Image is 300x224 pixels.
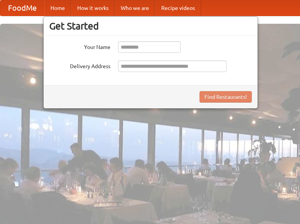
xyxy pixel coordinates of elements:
[49,41,110,51] label: Your Name
[0,0,44,16] a: FoodMe
[199,91,252,103] button: Find Restaurants!
[44,0,71,16] a: Home
[155,0,201,16] a: Recipe videos
[49,20,252,32] h3: Get Started
[71,0,115,16] a: How it works
[115,0,155,16] a: Who we are
[49,60,110,70] label: Delivery Address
